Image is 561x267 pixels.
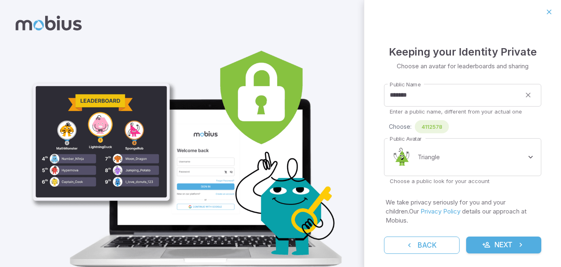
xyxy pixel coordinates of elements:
span: 4112578 [415,123,449,131]
button: clear [521,88,536,102]
button: Next [466,237,542,254]
p: Choose an avatar for leaderboards and sharing [397,62,529,71]
h4: Keeping your Identity Private [389,44,537,60]
button: Back [384,237,460,254]
p: Triangle [418,153,440,162]
img: triangle.svg [390,145,414,169]
a: Privacy Policy [421,207,460,215]
div: Choose: [389,120,541,133]
p: We take privacy seriously for you and your children. Our details our approach at Mobius. [386,198,540,225]
div: 4112578 [415,120,449,133]
p: Enter a public name, different from your actual one [390,108,536,115]
label: Public Avatar [390,135,421,143]
label: Public Name [390,81,421,88]
p: Choose a public look for your account [390,177,536,185]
